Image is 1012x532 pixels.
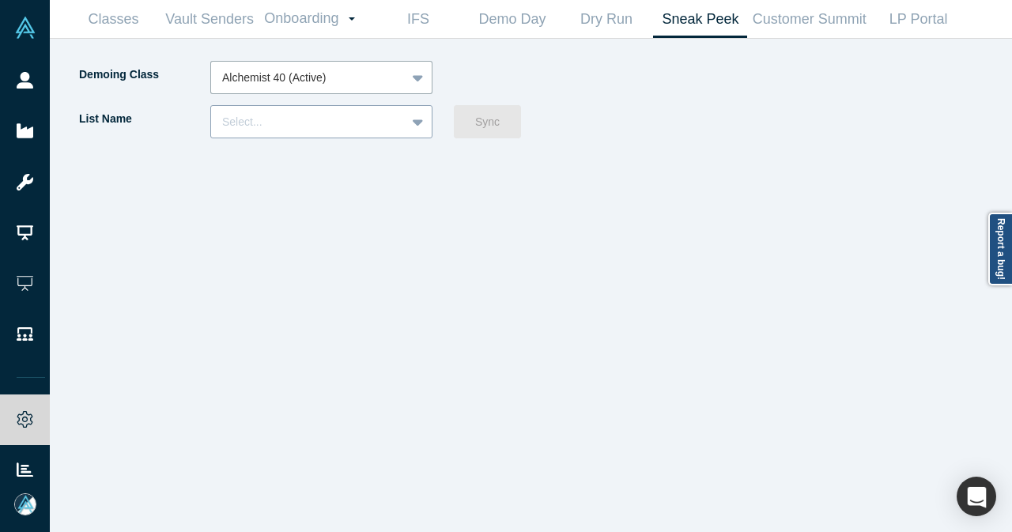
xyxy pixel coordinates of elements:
[559,1,653,38] a: Dry Run
[14,493,36,515] img: Mia Scott's Account
[160,1,259,38] a: Vault Senders
[653,1,747,38] a: Sneak Peek
[465,1,559,38] a: Demo Day
[871,1,965,38] a: LP Portal
[14,17,36,39] img: Alchemist Vault Logo
[371,1,465,38] a: IFS
[77,61,210,89] label: Demoing Class
[988,213,1012,285] a: Report a bug!
[454,105,521,138] button: Sync
[66,1,160,38] a: Classes
[747,1,871,38] a: Customer Summit
[259,1,371,37] a: Onboarding
[77,105,210,133] label: List Name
